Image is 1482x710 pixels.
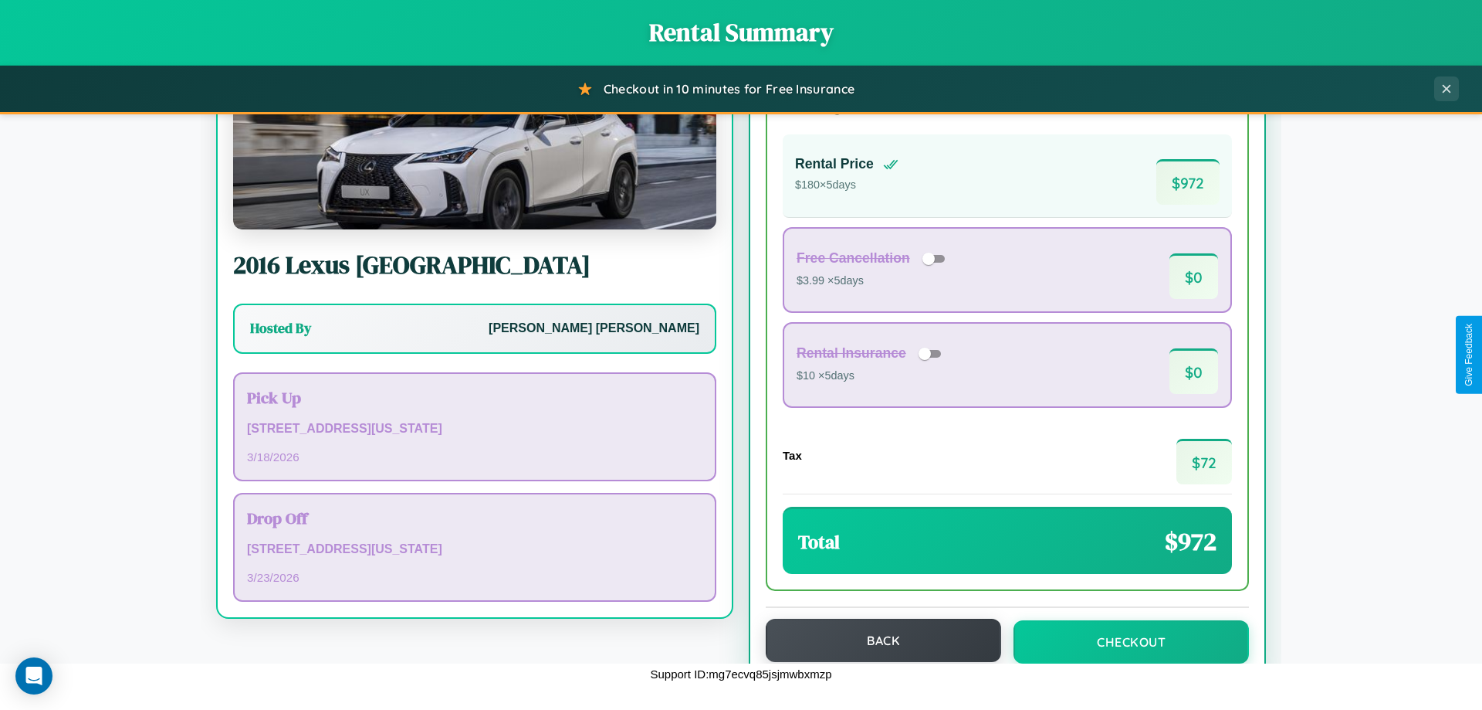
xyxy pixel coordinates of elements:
[766,619,1001,662] button: Back
[1165,525,1216,559] span: $ 972
[15,15,1467,49] h1: Rental Summary
[489,318,699,340] p: [PERSON_NAME] [PERSON_NAME]
[1169,348,1218,394] span: $ 0
[247,386,702,409] h3: Pick Up
[1176,439,1232,484] span: $ 72
[797,271,950,291] p: $3.99 × 5 days
[1169,253,1218,299] span: $ 0
[797,250,910,267] h4: Free Cancellation
[233,248,716,282] h2: 2016 Lexus [GEOGRAPHIC_DATA]
[247,538,702,561] p: [STREET_ADDRESS][US_STATE]
[1156,159,1220,205] span: $ 972
[247,447,702,467] p: 3 / 18 / 2026
[795,175,898,195] p: $ 180 × 5 days
[247,507,702,529] h3: Drop Off
[247,567,702,588] p: 3 / 23 / 2026
[247,418,702,440] p: [STREET_ADDRESS][US_STATE]
[15,657,52,695] div: Open Intercom Messenger
[233,75,716,229] img: Lexus TX
[650,664,831,685] p: Support ID: mg7ecvq85jsjmwbxmzp
[795,156,874,172] h4: Rental Price
[797,366,946,386] p: $10 × 5 days
[250,319,311,338] h3: Hosted By
[1463,324,1474,386] div: Give Feedback
[797,345,906,362] h4: Rental Insurance
[604,81,854,97] span: Checkout in 10 minutes for Free Insurance
[798,529,840,555] h3: Total
[783,449,802,462] h4: Tax
[1013,620,1249,664] button: Checkout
